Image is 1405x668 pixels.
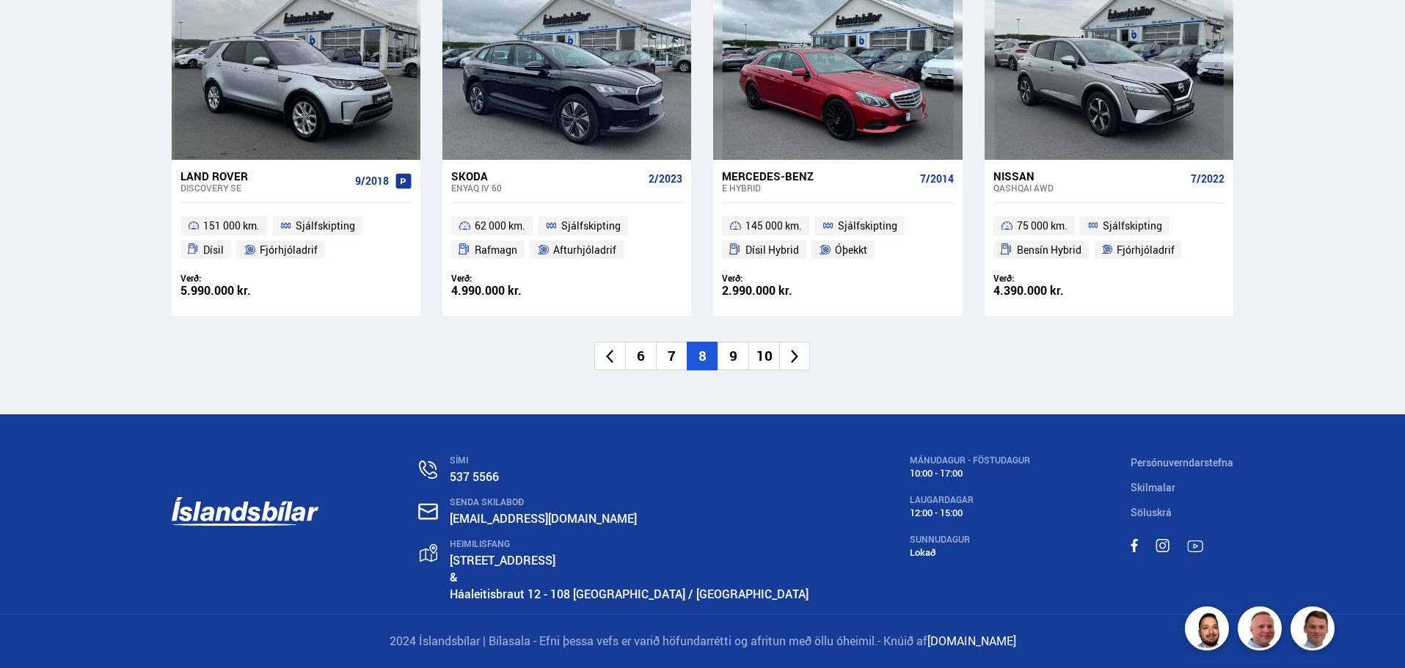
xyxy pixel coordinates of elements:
div: LAUGARDAGAR [910,495,1030,505]
span: 75 000 km. [1017,217,1068,235]
div: Nissan [993,169,1185,183]
div: Qashqai AWD [993,183,1185,193]
div: HEIMILISFANG [450,539,809,549]
span: 7/2022 [1191,173,1225,185]
span: Fjórhjóladrif [1117,241,1175,259]
img: nhp88E3Fdnt1Opn2.png [1187,609,1231,653]
div: Land Rover [180,169,349,183]
p: 2024 Íslandsbílar | Bílasala - Efni þessa vefs er varið höfundarrétti og afritun með öllu óheimil. [172,633,1234,650]
li: 6 [625,342,656,370]
span: Afturhjóladrif [553,241,616,259]
div: Mercedes-Benz [722,169,913,183]
span: Sjálfskipting [296,217,355,235]
span: 9/2018 [355,175,389,187]
div: SÍMI [450,455,809,466]
span: 62 000 km. [475,217,525,235]
img: gp4YpyYFnEr45R34.svg [420,544,437,562]
div: Verð: [993,273,1109,284]
div: 12:00 - 15:00 [910,507,1030,518]
div: Skoda [451,169,643,183]
button: Opna LiveChat spjallviðmót [12,6,56,50]
div: E HYBRID [722,183,913,193]
a: [EMAIL_ADDRESS][DOMAIN_NAME] [450,510,637,526]
div: Verð: [722,273,838,284]
img: siFngHWaQ9KaOqBr.png [1240,609,1284,653]
span: Óþekkt [835,241,867,259]
span: Rafmagn [475,241,517,259]
span: Dísil [203,241,224,259]
div: Enyaq iV 60 [451,183,643,193]
span: Bensín Hybrid [1017,241,1081,259]
a: Háaleitisbraut 12 - 108 [GEOGRAPHIC_DATA] / [GEOGRAPHIC_DATA] [450,586,809,602]
a: Persónuverndarstefna [1131,455,1233,469]
div: 5.990.000 kr. [180,285,296,297]
span: Sjálfskipting [1103,217,1162,235]
span: - Knúið af [877,633,927,649]
li: 9 [718,342,748,370]
div: MÁNUDAGUR - FÖSTUDAGUR [910,455,1030,466]
a: Skilmalar [1131,480,1175,494]
li: 10 [748,342,779,370]
span: 2/2023 [649,173,682,185]
div: Verð: [451,273,567,284]
a: [DOMAIN_NAME] [927,633,1016,649]
div: Verð: [180,273,296,284]
span: 151 000 km. [203,217,260,235]
a: 537 5566 [450,469,499,485]
img: n0V2lOsqF3l1V2iz.svg [419,460,437,479]
a: Nissan Qashqai AWD 7/2022 75 000 km. Sjálfskipting Bensín Hybrid Fjórhjóladrif Verð: 4.390.000 kr. [985,160,1233,317]
div: 4.990.000 kr. [451,285,567,297]
div: Discovery SE [180,183,349,193]
li: 7 [656,342,687,370]
a: Land Rover Discovery SE 9/2018 151 000 km. Sjálfskipting Dísil Fjórhjóladrif Verð: 5.990.000 kr. [172,160,420,317]
span: Dísil Hybrid [745,241,799,259]
strong: & [450,569,458,585]
a: Mercedes-Benz E HYBRID 7/2014 145 000 km. Sjálfskipting Dísil Hybrid Óþekkt Verð: 2.990.000 kr. [713,160,962,317]
div: SUNNUDAGUR [910,535,1030,545]
span: 145 000 km. [745,217,802,235]
span: 7/2014 [920,173,954,185]
a: [STREET_ADDRESS] [450,552,555,568]
span: Sjálfskipting [561,217,621,235]
div: Lokað [910,547,1030,558]
li: 8 [687,342,718,370]
img: nHj8e-n-aHgjukTg.svg [418,503,438,520]
div: SENDA SKILABOÐ [450,497,809,507]
div: 10:00 - 17:00 [910,468,1030,479]
a: Söluskrá [1131,505,1172,519]
a: Skoda Enyaq iV 60 2/2023 62 000 km. Sjálfskipting Rafmagn Afturhjóladrif Verð: 4.990.000 kr. [442,160,691,317]
img: FbJEzSuNWCJXmdc-.webp [1293,609,1337,653]
div: 2.990.000 kr. [722,285,838,297]
div: 4.390.000 kr. [993,285,1109,297]
span: Fjórhjóladrif [260,241,318,259]
span: Sjálfskipting [838,217,897,235]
